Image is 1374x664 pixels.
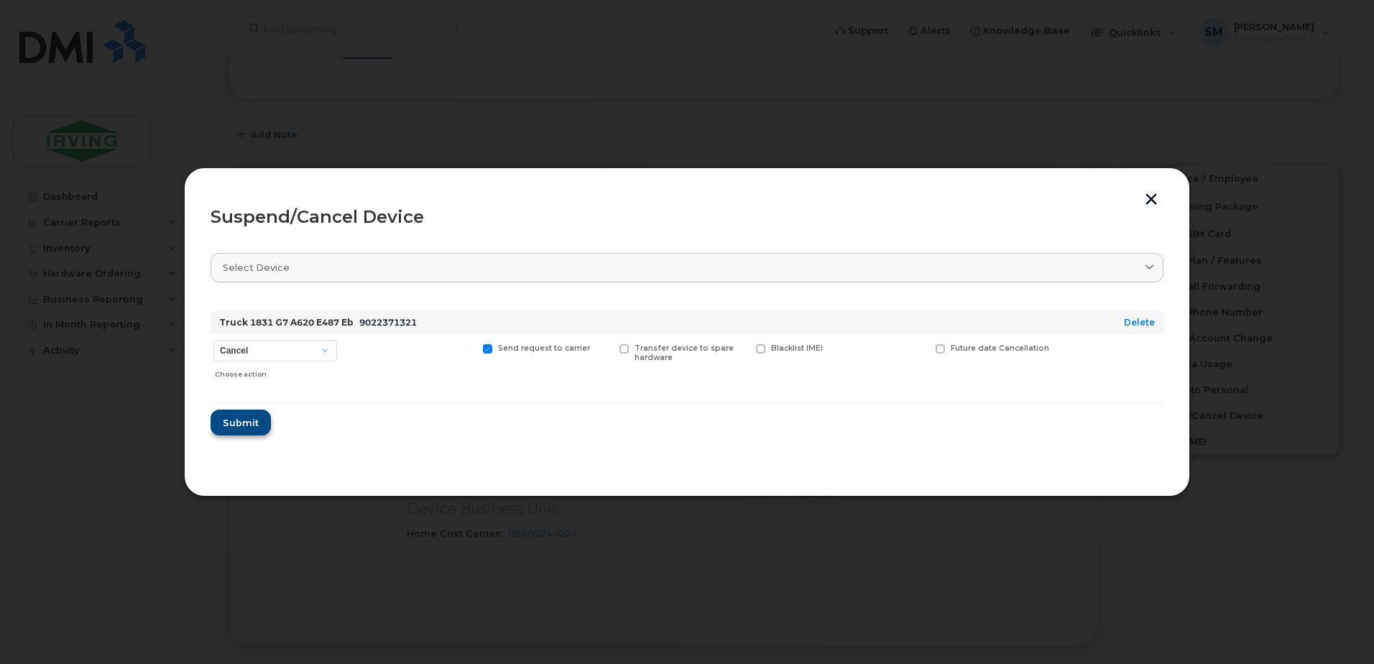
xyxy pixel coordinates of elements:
input: Future date Cancellation [918,344,926,351]
a: Select device [211,253,1163,282]
span: Future date Cancellation [951,343,1049,353]
div: Suspend/Cancel Device [211,208,1163,226]
span: Send request to carrier [498,343,590,353]
input: Transfer device to spare hardware [602,344,609,351]
a: Delete [1124,317,1155,328]
span: Blacklist IMEI [771,343,823,353]
span: Submit [223,416,259,430]
div: Choose action [215,363,337,380]
input: Blacklist IMEI [739,344,746,351]
span: Transfer device to spare hardware [635,343,734,362]
input: Send request to carrier [466,344,473,351]
strong: Truck 1831 G7 A620 E487 Eb [219,317,354,328]
span: 9022371321 [359,317,417,328]
button: Submit [211,410,271,435]
span: Select device [223,261,290,275]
